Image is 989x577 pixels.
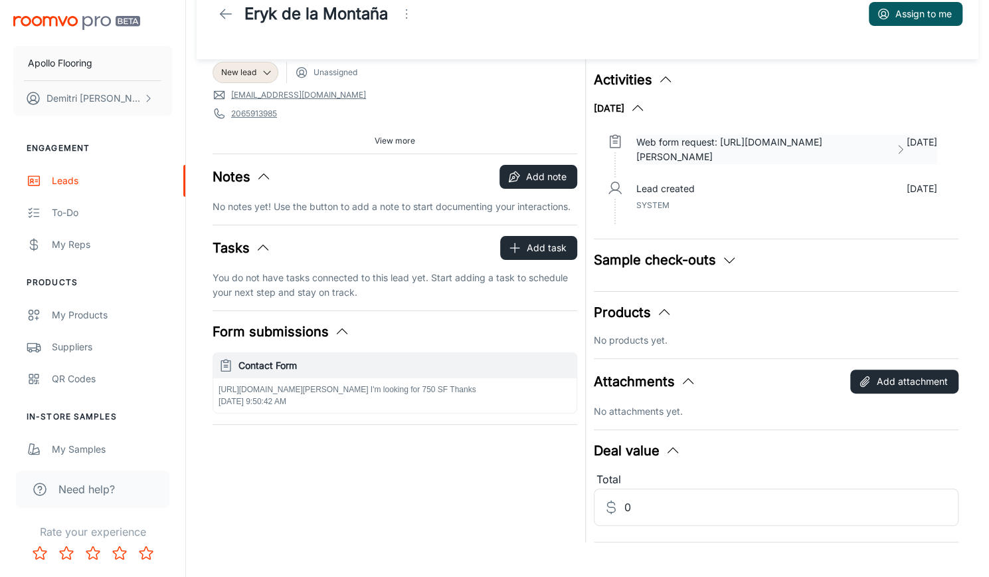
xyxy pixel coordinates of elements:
p: [URL][DOMAIN_NAME][PERSON_NAME] I'm looking for 750 SF Thanks [219,384,571,396]
button: Products [594,302,672,322]
button: Rate 5 star [133,540,159,566]
h1: Eryk de la Montaña [244,2,388,26]
div: My Samples [52,442,172,457]
button: Rate 3 star [80,540,106,566]
button: Rate 2 star [53,540,80,566]
span: New lead [221,66,256,78]
button: Notes [213,167,272,187]
button: Tasks [213,238,271,258]
button: Apollo Flooring [13,46,172,80]
div: Leads [52,173,172,188]
div: QR Codes [52,372,172,386]
span: View more [375,135,415,147]
div: To-do [52,205,172,220]
button: Deal value [594,441,681,461]
p: Lead created [636,181,695,196]
button: Activities [594,70,674,90]
span: Unassigned [314,66,357,78]
h6: Contact Form [238,358,571,373]
button: Attachments [594,372,696,392]
button: Demitri [PERSON_NAME] [13,81,172,116]
button: [DATE] [594,100,646,116]
button: Rate 4 star [106,540,133,566]
div: My Products [52,308,172,322]
button: Add note [499,165,577,189]
p: [DATE] [907,181,937,196]
div: New lead [213,62,278,83]
p: Apollo Flooring [28,56,92,70]
button: View more [369,131,420,151]
button: Sample check-outs [594,250,737,270]
button: Contact Form[URL][DOMAIN_NAME][PERSON_NAME] I'm looking for 750 SF Thanks[DATE] 9:50:42 AM [213,353,577,413]
p: You do not have tasks connected to this lead yet. Start adding a task to schedule your next step ... [213,271,577,300]
p: No attachments yet. [594,404,958,419]
input: Estimated deal value [624,489,958,526]
span: System [636,200,670,210]
p: Demitri [PERSON_NAME] [46,91,140,106]
p: Web form request: [URL][DOMAIN_NAME][PERSON_NAME] [636,135,889,164]
button: Rate 1 star [27,540,53,566]
p: [DATE] [907,135,937,164]
img: Roomvo PRO Beta [13,16,140,30]
span: [DATE] 9:50:42 AM [219,397,286,406]
p: No notes yet! Use the button to add a note to start documenting your interactions. [213,199,577,214]
span: Need help? [58,481,115,497]
p: No products yet. [594,333,958,348]
p: Rate your experience [11,524,175,540]
div: Total [594,471,958,489]
button: Add attachment [850,370,958,394]
a: [EMAIL_ADDRESS][DOMAIN_NAME] [231,89,366,101]
div: Suppliers [52,340,172,354]
button: Open menu [393,1,420,27]
button: Form submissions [213,322,350,342]
a: 2065913985 [231,108,277,120]
div: My Reps [52,237,172,252]
button: Add task [500,236,577,260]
button: Assign to me [869,2,962,26]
